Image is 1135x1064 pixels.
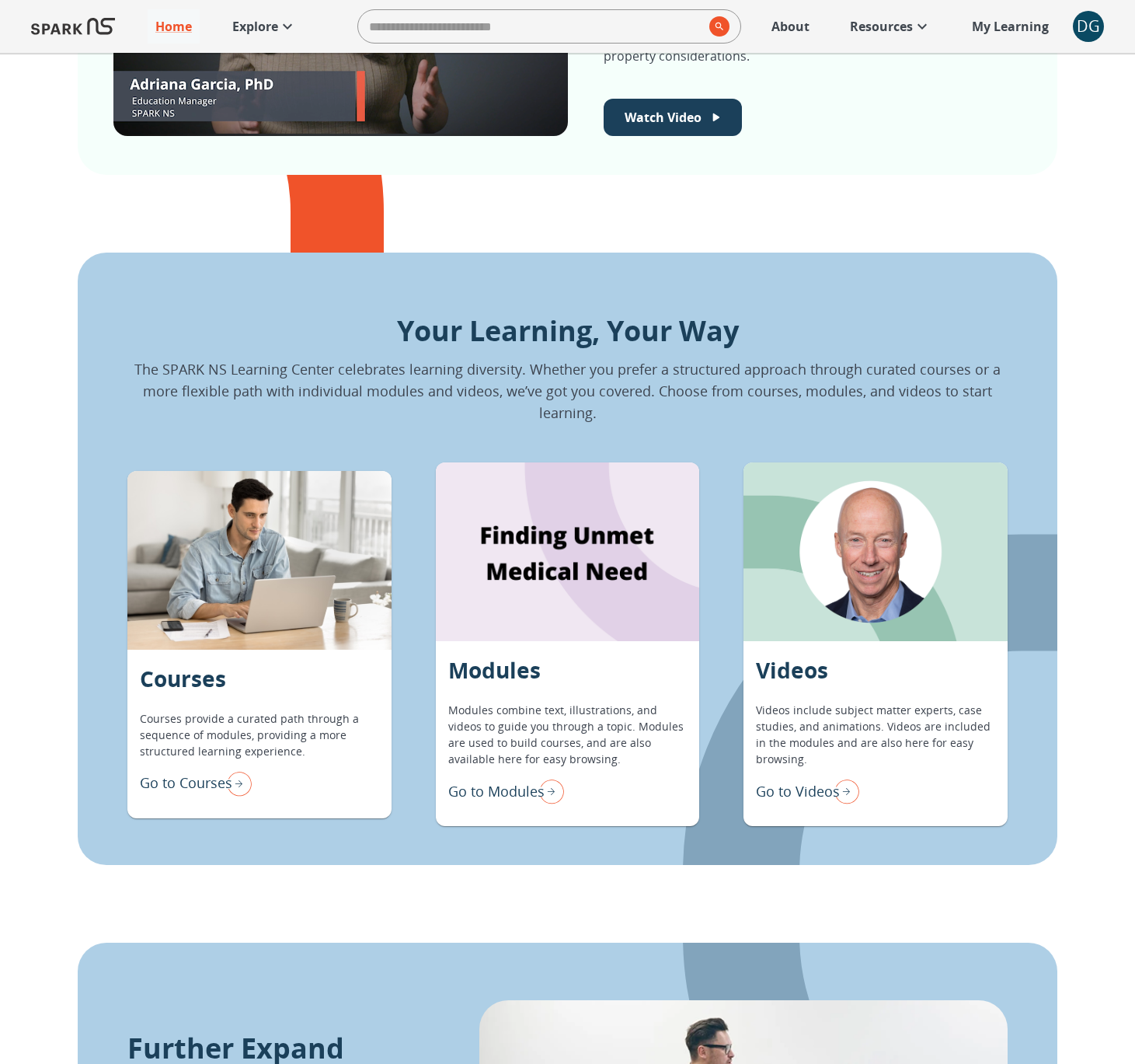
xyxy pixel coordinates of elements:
[625,108,702,127] p: Watch Video
[972,17,1049,36] p: My Learning
[756,781,840,802] p: Go to Videos
[964,9,1057,44] a: My Learning
[448,654,541,686] p: Modules
[1073,11,1104,42] button: account of current user
[764,9,817,44] a: About
[1073,11,1104,42] div: DG
[828,775,859,808] img: right arrow
[31,8,115,45] img: Logo of SPARK at Stanford
[436,462,700,641] div: Modules
[140,710,379,759] p: Courses provide a curated path through a sequence of modules, providing a more structured learnin...
[221,767,252,800] img: right arrow
[604,99,742,136] button: Watch Welcome Video
[756,775,859,808] div: Go to Videos
[533,775,564,808] img: right arrow
[148,9,200,44] a: Home
[232,17,278,36] p: Explore
[756,654,828,686] p: Videos
[756,702,995,767] p: Videos include subject matter experts, case studies, and animations. Videos are included in the m...
[448,775,564,808] div: Go to Modules
[448,781,545,802] p: Go to Modules
[850,17,913,36] p: Resources
[140,767,252,800] div: Go to Courses
[743,462,1008,641] div: Videos
[771,17,809,36] p: About
[155,17,192,36] p: Home
[127,310,1008,352] p: Your Learning, Your Way
[703,10,729,43] button: search
[140,773,232,794] p: Go to Courses
[140,662,226,695] p: Courses
[842,9,939,44] a: Resources
[448,702,688,767] p: Modules combine text, illustrations, and videos to guide you through a topic. Modules are used to...
[127,471,392,650] div: Courses
[127,358,1008,424] p: The SPARK NS Learning Center celebrates learning diversity. Whether you prefer a structured appro...
[225,9,305,44] a: Explore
